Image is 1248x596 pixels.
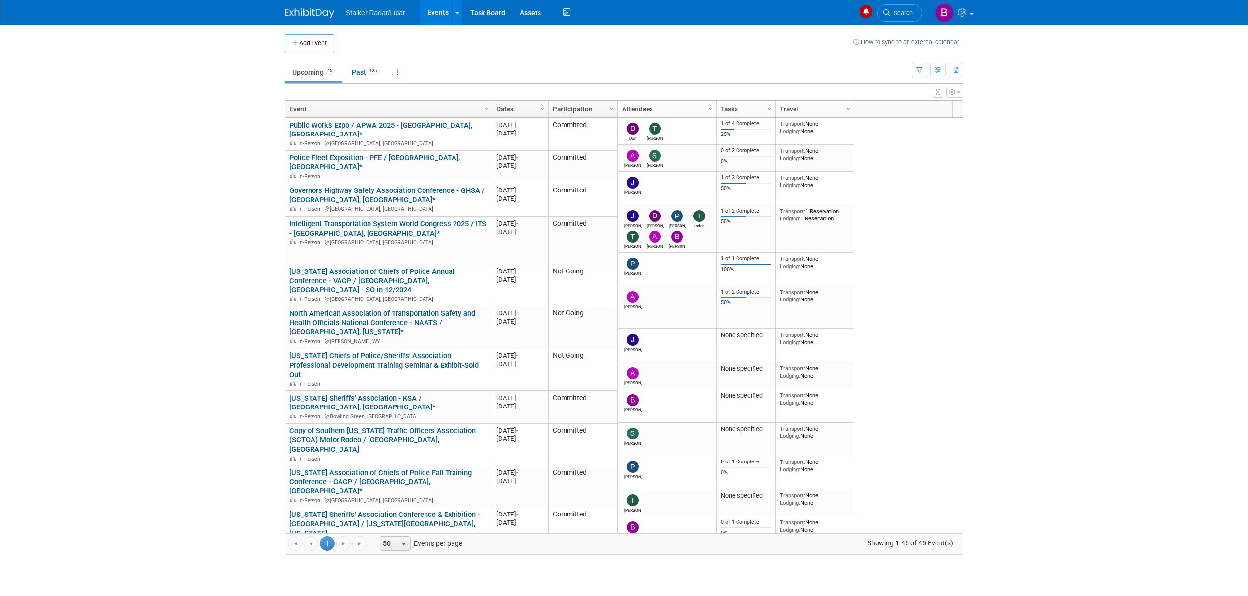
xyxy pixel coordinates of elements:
[516,154,518,161] span: -
[780,182,800,189] span: Lodging:
[780,147,805,154] span: Transport:
[496,219,544,228] div: [DATE]
[496,129,544,137] div: [DATE]
[298,413,323,420] span: In-Person
[780,492,805,499] span: Transport:
[289,238,487,246] div: [GEOGRAPHIC_DATA], [GEOGRAPHIC_DATA]
[289,219,486,238] a: Intelligent Transportation System World Congress 2025 / ITS - [GEOGRAPHIC_DATA], [GEOGRAPHIC_DATA]*
[496,477,544,485] div: [DATE]
[496,394,544,402] div: [DATE]
[324,67,335,75] span: 45
[496,434,544,443] div: [DATE]
[496,275,544,284] div: [DATE]
[367,67,380,75] span: 125
[647,135,664,141] div: Thomas Kenia
[780,392,851,406] div: None None
[496,267,544,275] div: [DATE]
[289,426,476,454] a: Copy of Southern [US_STATE] Traffic Officers Association (SCTOA) Motor Rodeo / [GEOGRAPHIC_DATA],...
[622,101,710,117] a: Attendees
[780,120,851,135] div: None None
[890,9,913,17] span: Search
[516,121,518,129] span: -
[780,466,800,473] span: Lodging:
[289,101,485,117] a: Event
[336,536,351,551] a: Go to the next page
[721,174,772,181] div: 1 of 2 Complete
[516,511,518,518] span: -
[290,140,296,145] img: In-Person Event
[289,510,480,538] a: [US_STATE] Sheriffs' Association Conference & Exhibition - [GEOGRAPHIC_DATA] / [US_STATE][GEOGRAP...
[289,468,472,496] a: [US_STATE] Association of Chiefs of Police Fall Training Conference - GACP / [GEOGRAPHIC_DATA], [...
[290,497,296,502] img: In-Person Event
[627,150,639,162] img: adam holland
[721,185,772,192] div: 50%
[624,162,642,168] div: adam holland
[647,222,664,228] div: David Schmidt
[853,38,963,46] a: How to sync to an external calendar...
[627,334,639,346] img: Jacob Boyle
[516,268,518,275] span: -
[289,337,487,345] div: [PERSON_NAME], WY
[624,303,642,309] div: Andrew Davis
[344,63,387,81] a: Past125
[780,174,851,189] div: None None
[721,147,772,154] div: 0 of 2 Complete
[780,289,805,296] span: Transport:
[780,215,800,222] span: Lodging:
[766,105,774,113] span: Column Settings
[624,346,642,352] div: Jacob Boyle
[780,433,800,439] span: Lodging:
[496,186,544,194] div: [DATE]
[780,331,805,338] span: Transport:
[548,507,617,549] td: Committed
[780,365,805,372] span: Transport:
[290,381,296,386] img: In-Person Event
[647,162,664,168] div: Scott Berry
[624,270,642,276] div: Patrick Fagan
[290,338,296,343] img: In-Person Event
[548,118,617,151] td: Committed
[780,392,805,399] span: Transport:
[516,469,518,476] span: -
[780,208,851,222] div: 1 Reservation 1 Reservation
[285,34,334,52] button: Add Event
[649,231,661,243] img: adam holland
[548,424,617,465] td: Committed
[288,536,303,551] a: Go to the first page
[780,519,805,526] span: Transport:
[289,412,487,420] div: Bowling Green, [GEOGRAPHIC_DATA]
[496,352,544,360] div: [DATE]
[289,394,436,412] a: [US_STATE] Sheriffs' Association - KSA / [GEOGRAPHIC_DATA], [GEOGRAPHIC_DATA]*
[289,352,479,379] a: [US_STATE] Chiefs of Police/Sheriffs' Association Professional Development Training Seminar & Exh...
[548,306,617,349] td: Not Going
[721,131,772,138] div: 25%
[346,9,405,17] span: Stalker Radar/Lidar
[877,4,922,22] a: Search
[721,289,772,296] div: 1 of 2 Complete
[780,263,800,270] span: Lodging:
[624,222,642,228] div: John Kestel
[624,473,642,479] div: Patrick Fagan
[553,101,611,117] a: Participation
[290,239,296,244] img: In-Person Event
[780,128,800,135] span: Lodging:
[624,406,642,412] div: Brian Wong
[721,218,772,225] div: 50%
[290,413,296,418] img: In-Person Event
[548,349,617,391] td: Not Going
[780,289,851,303] div: None None
[290,206,296,211] img: In-Person Event
[400,541,408,548] span: select
[289,295,487,303] div: [GEOGRAPHIC_DATA], [GEOGRAPHIC_DATA]
[298,206,323,212] span: In-Person
[649,150,661,162] img: Scott Berry
[624,439,642,446] div: Scott Berry
[285,8,334,18] img: ExhibitDay
[780,372,800,379] span: Lodging:
[624,379,642,385] div: adam holland
[627,494,639,506] img: Thomas Kenia
[780,492,851,506] div: None None
[298,456,323,462] span: In-Person
[352,536,367,551] a: Go to the last page
[721,392,772,400] div: None specified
